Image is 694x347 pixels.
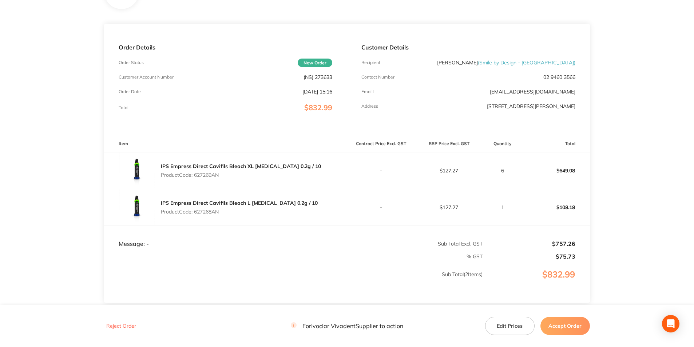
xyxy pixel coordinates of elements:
[119,189,155,226] img: cW80aHplNQ
[415,135,483,152] th: RRP Price Excl. GST
[161,200,318,206] a: IPS Empress Direct Cavifils Bleach L [MEDICAL_DATA] 0.2g / 10
[361,89,374,94] p: Emaill
[415,168,483,173] p: $127.27
[119,89,141,94] p: Order Date
[522,135,590,152] th: Total
[104,271,483,292] p: Sub Total ( 2 Items)
[490,88,575,95] a: [EMAIL_ADDRESS][DOMAIN_NAME]
[437,60,575,65] p: [PERSON_NAME]
[415,204,483,210] p: $127.27
[104,323,138,330] button: Reject Order
[483,168,522,173] p: 6
[119,75,174,80] p: Customer Account Number
[304,74,332,80] p: (NS) 273633
[361,44,575,51] p: Customer Details
[104,226,347,247] td: Message: -
[662,315,679,332] div: Open Intercom Messenger
[483,204,522,210] p: 1
[485,317,535,335] button: Edit Prices
[304,103,332,112] span: $832.99
[347,241,483,247] p: Sub Total Excl. GST
[478,59,575,66] span: ( Smile by Design - [GEOGRAPHIC_DATA] )
[361,60,380,65] p: Recipient
[302,89,332,95] p: [DATE] 15:16
[483,253,575,260] p: $75.73
[104,254,483,259] p: % GST
[487,103,575,109] p: [STREET_ADDRESS][PERSON_NAME]
[347,204,415,210] p: -
[522,199,590,216] p: $108.18
[161,172,321,178] p: Product Code: 627269AN
[298,59,332,67] span: New Order
[543,74,575,80] p: 02 9460 3566
[161,163,321,169] a: IPS Empress Direct Cavifils Bleach XL [MEDICAL_DATA] 0.2g / 10
[119,152,155,189] img: MjUzMGQyZA
[119,60,144,65] p: Order Status
[361,75,394,80] p: Contact Number
[161,209,318,215] p: Product Code: 627268AN
[347,168,415,173] p: -
[483,270,590,294] p: $832.99
[119,105,128,110] p: Total
[104,135,347,152] th: Item
[483,240,575,247] p: $757.26
[522,162,590,179] p: $649.08
[540,317,590,335] button: Accept Order
[119,44,332,51] p: Order Details
[291,323,403,330] p: For Ivoclar Vivadent Supplier to action
[361,104,378,109] p: Address
[347,135,415,152] th: Contract Price Excl. GST
[483,135,522,152] th: Quantity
